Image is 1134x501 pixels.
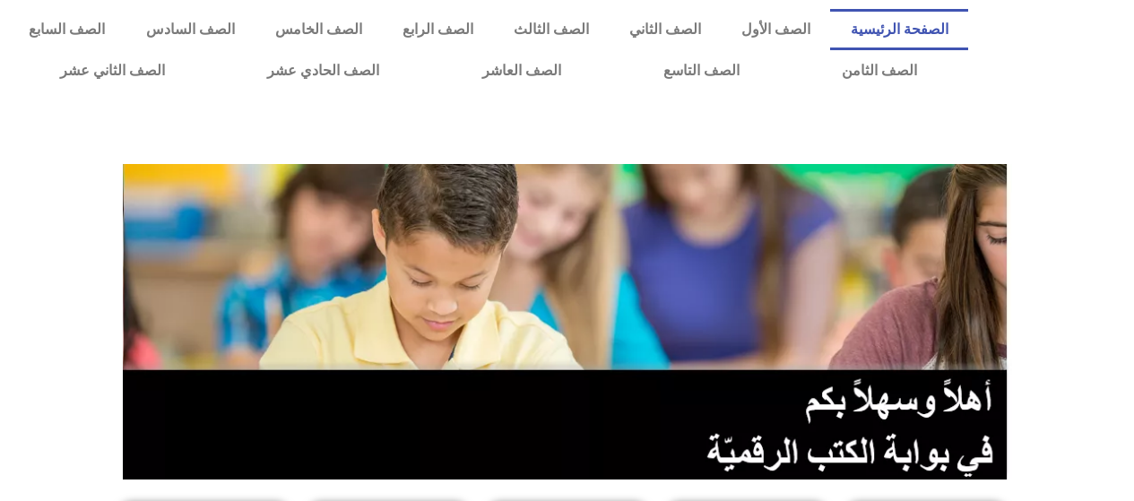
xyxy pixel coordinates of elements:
a: الصف الخامس [255,9,382,50]
a: الصف الحادي عشر [216,50,430,91]
a: الصفحة الرئيسية [830,9,968,50]
a: الصف السادس [126,9,255,50]
a: الصف السابع [9,9,126,50]
a: الصف العاشر [431,50,612,91]
a: الصف التاسع [612,50,791,91]
a: الصف الأول [721,9,830,50]
a: الصف الثاني عشر [9,50,216,91]
a: الصف الثامن [791,50,968,91]
a: الصف الثالث [493,9,609,50]
a: الصف الرابع [382,9,493,50]
a: الصف الثاني [609,9,721,50]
